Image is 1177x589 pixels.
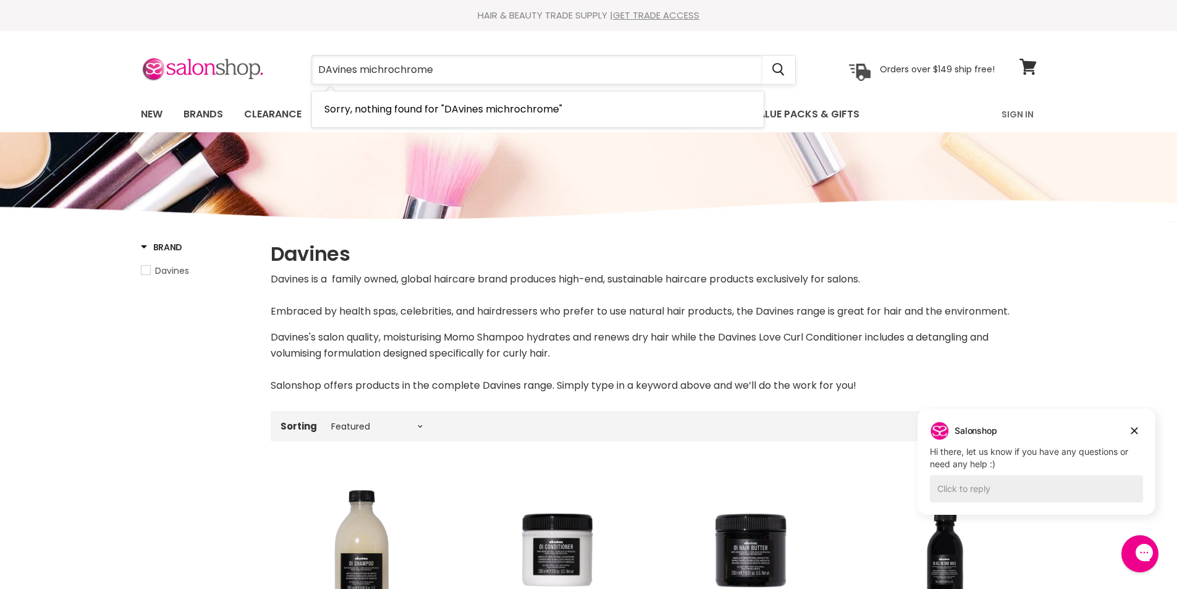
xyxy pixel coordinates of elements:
[271,241,1037,267] h1: Davines
[742,101,869,127] a: Value Packs & Gifts
[311,55,796,85] form: Product
[613,9,699,22] a: GET TRADE ACCESS
[994,101,1041,127] a: Sign In
[132,101,172,127] a: New
[141,241,183,253] h3: Brand
[271,329,1037,394] p: Davines's salon quality, moisturising Momo Shampoo hydrates and renews dry hair while the Davines...
[271,271,1037,320] p: Davines is a family owned, global haircare brand produces high-end, sustainable haircare products...
[880,64,995,75] p: Orders over $149 ship free!
[125,96,1052,132] nav: Main
[1115,531,1165,577] iframe: Gorgias live chat messenger
[762,56,795,84] button: Search
[125,9,1052,22] div: HAIR & BEAUTY TRADE SUPPLY |
[174,101,232,127] a: Brands
[312,91,764,127] li: No Results
[312,56,762,84] input: Search
[908,407,1165,533] iframe: Gorgias live chat campaigns
[324,102,562,116] span: Sorry, nothing found for "DAvines michrochrome"
[155,265,189,277] span: Davines
[281,421,317,431] label: Sorting
[132,96,932,132] ul: Main menu
[235,101,311,127] a: Clearance
[141,264,255,278] a: Davines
